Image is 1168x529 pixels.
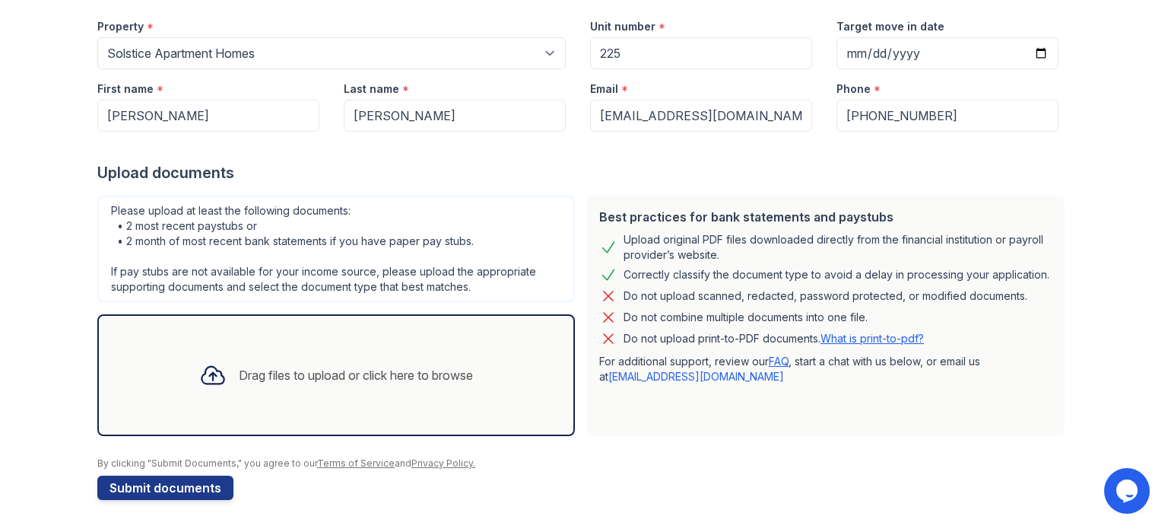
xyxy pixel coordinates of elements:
label: Phone [836,81,871,97]
a: [EMAIL_ADDRESS][DOMAIN_NAME] [608,370,784,383]
div: Correctly classify the document type to avoid a delay in processing your application. [624,266,1049,284]
a: Privacy Policy. [411,457,475,469]
div: Upload documents [97,162,1071,183]
label: Property [97,19,144,34]
div: Do not upload scanned, redacted, password protected, or modified documents. [624,287,1027,305]
iframe: chat widget [1104,468,1153,514]
button: Submit documents [97,476,233,500]
div: Please upload at least the following documents: • 2 most recent paystubs or • 2 month of most rec... [97,196,575,302]
label: Email [590,81,618,97]
a: FAQ [769,355,789,368]
div: Upload original PDF files downloaded directly from the financial institution or payroll provider’... [624,232,1052,263]
p: For additional support, review our , start a chat with us below, or email us at [599,354,1052,384]
label: First name [97,81,154,97]
div: Do not combine multiple documents into one file. [624,308,868,327]
div: Drag files to upload or click here to browse [239,366,473,384]
div: Best practices for bank statements and paystubs [599,208,1052,226]
div: By clicking "Submit Documents," you agree to our and [97,457,1071,470]
a: Terms of Service [317,457,395,469]
label: Unit number [590,19,655,34]
p: Do not upload print-to-PDF documents. [624,331,924,346]
label: Last name [344,81,399,97]
a: What is print-to-pdf? [820,332,924,345]
label: Target move in date [836,19,944,34]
